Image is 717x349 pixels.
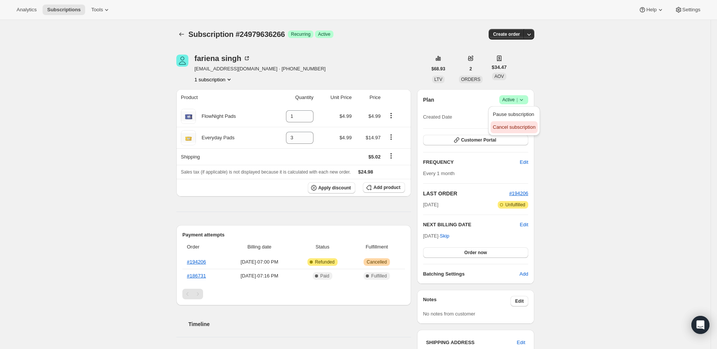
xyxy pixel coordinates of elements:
div: FlowNight Pads [196,113,236,120]
th: Unit Price [316,89,354,106]
span: Pause subscription [493,111,534,117]
span: LTV [434,77,442,82]
a: #186731 [187,273,206,279]
span: Settings [682,7,700,13]
span: Every 1 month [423,171,455,176]
div: Open Intercom Messenger [691,316,709,334]
button: Skip [435,230,454,242]
button: Tools [87,5,115,15]
nav: Pagination [182,289,405,299]
button: Cancel subscription [491,121,538,133]
button: Edit [511,296,528,306]
span: $34.47 [492,64,507,71]
h2: Timeline [188,320,411,328]
span: ORDERS [461,77,480,82]
span: Fulfillment [353,243,400,251]
span: Billing date [227,243,292,251]
span: [DATE] · 07:16 PM [227,272,292,280]
span: Subscriptions [47,7,81,13]
a: #194206 [509,191,528,196]
span: Fulfilled [371,273,387,279]
button: Customer Portal [423,135,528,145]
button: Subscriptions [43,5,85,15]
span: $4.99 [339,135,352,140]
th: Shipping [176,148,268,165]
span: Created Date [423,113,452,121]
span: 2 [469,66,472,72]
span: Help [646,7,656,13]
span: $4.99 [368,113,381,119]
h2: Payment attempts [182,231,405,239]
span: $68.93 [431,66,445,72]
button: Edit [512,337,530,349]
span: Order now [464,250,487,256]
span: Recurring [291,31,310,37]
span: Apply discount [318,185,351,191]
th: Price [354,89,383,106]
span: Cancelled [367,259,387,265]
span: fariena singh [176,55,188,67]
h6: Batching Settings [423,270,520,278]
button: $68.93 [427,64,450,74]
span: [DATE] · 07:00 PM [227,258,292,266]
span: Active [318,31,330,37]
h2: FREQUENCY [423,158,520,166]
button: Pause subscription [491,108,538,120]
span: Cancel subscription [493,124,535,130]
span: [EMAIL_ADDRESS][DOMAIN_NAME] · [PHONE_NUMBER] [194,65,326,73]
th: Product [176,89,268,106]
span: Tools [91,7,103,13]
button: #194206 [509,190,528,197]
span: [DATE] · [423,233,449,239]
span: Sales tax (if applicable) is not displayed because it is calculated with each new order. [181,169,351,175]
button: Product actions [385,111,397,120]
button: Create order [489,29,524,40]
span: Customer Portal [461,137,496,143]
span: Create order [493,31,520,37]
button: Add [515,268,533,280]
h2: NEXT BILLING DATE [423,221,520,229]
button: Help [634,5,668,15]
th: Quantity [268,89,316,106]
button: Order now [423,247,528,258]
span: Status [296,243,349,251]
span: $14.97 [366,135,381,140]
span: Add [520,270,528,278]
div: fariena singh [194,55,251,62]
span: Refunded [315,259,335,265]
h3: SHIPPING ADDRESS [426,339,517,346]
h3: Notes [423,296,511,306]
h2: Plan [423,96,434,104]
span: Unfulfilled [505,202,525,208]
span: Edit [517,339,525,346]
span: Add product [373,184,400,191]
button: Edit [515,156,533,168]
a: #194206 [187,259,206,265]
span: Paid [320,273,329,279]
span: Analytics [17,7,37,13]
button: Apply discount [308,182,356,194]
span: [DATE] [423,201,439,209]
span: Active [502,96,525,104]
div: Everyday Pads [196,134,234,142]
button: Edit [520,221,528,229]
span: Edit [515,298,524,304]
button: Subscriptions [176,29,187,40]
h2: LAST ORDER [423,190,509,197]
span: $24.98 [358,169,373,175]
button: Shipping actions [385,152,397,160]
span: | [517,97,518,103]
button: Add product [363,182,405,193]
span: AOV [494,74,504,79]
button: 2 [465,64,477,74]
th: Order [182,239,225,255]
span: $5.02 [368,154,381,160]
button: Settings [670,5,705,15]
button: Product actions [194,76,233,83]
span: Edit [520,158,528,166]
span: $4.99 [339,113,352,119]
button: Analytics [12,5,41,15]
span: No notes from customer [423,311,475,317]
